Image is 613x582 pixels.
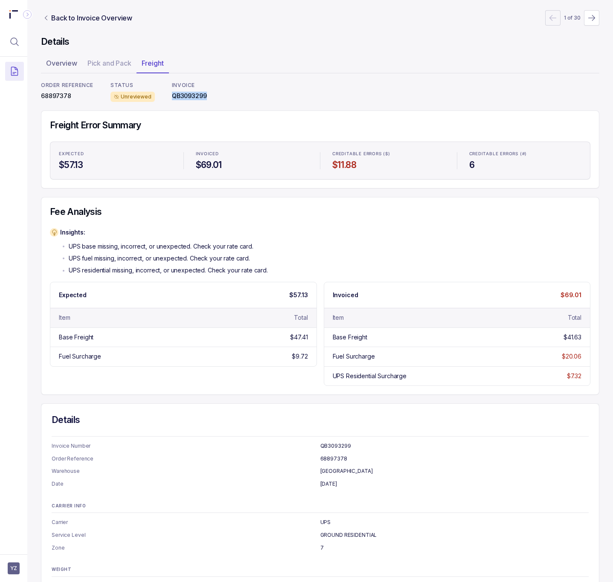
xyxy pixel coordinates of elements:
[172,82,207,89] p: INVOICE
[5,62,24,81] button: Menu Icon Button DocumentTextIcon
[196,151,219,156] p: Invoiced
[110,82,155,89] p: STATUS
[41,13,134,23] a: Link Back to Invoice Overview
[289,291,308,299] p: $57.13
[52,442,320,450] p: Invoice Number
[69,254,250,263] p: UPS fuel missing, incorrect, or unexpected. Check your rate card.
[59,291,87,299] p: Expected
[332,159,445,171] h4: $11.88
[60,228,268,237] p: Insights:
[564,333,581,342] div: $41.63
[8,562,20,574] button: User initials
[320,544,589,552] p: 7
[52,480,320,488] p: Date
[51,13,132,23] p: Back to Invoice Overview
[41,92,93,100] p: 68897378
[333,352,375,361] div: Fuel Surcharge
[320,467,589,475] p: [GEOGRAPHIC_DATA]
[54,145,177,176] li: Statistic Expected
[290,333,308,342] div: $47.41
[292,352,308,361] div: $9.72
[320,442,589,450] p: QB3093299
[69,242,253,251] p: UPS base missing, incorrect, or unexpected. Check your rate card.
[464,145,587,176] li: Statistic Creditable Errors (#)
[50,119,590,131] h4: Freight Error Summary
[568,313,581,322] div: Total
[567,372,581,380] div: $7.32
[196,159,308,171] h4: $69.01
[332,151,390,156] p: Creditable Errors ($)
[52,567,589,572] p: WEIGHT
[59,352,101,361] div: Fuel Surcharge
[561,291,581,299] p: $69.01
[69,266,268,275] p: UPS residential missing, incorrect, or unexpected. Check your rate card.
[469,151,527,156] p: Creditable Errors (#)
[52,531,320,539] p: Service Level
[333,291,358,299] p: Invoiced
[52,442,589,488] ul: Information Summary
[562,352,581,361] div: $20.06
[52,455,320,463] p: Order Reference
[59,159,171,171] h4: $57.13
[59,151,84,156] p: Expected
[320,480,589,488] p: [DATE]
[142,58,164,68] p: Freight
[110,92,155,102] div: Unreviewed
[52,544,320,552] p: Zone
[294,313,308,322] div: Total
[191,145,314,176] li: Statistic Invoiced
[320,531,589,539] p: GROUND RESIDENTIAL
[333,313,344,322] div: Item
[50,206,590,218] h4: Fee Analysis
[333,372,407,380] div: UPS Residential Surcharge
[41,36,599,48] h4: Details
[584,10,599,26] button: Next Page
[5,32,24,51] button: Menu Icon Button MagnifyingGlassIcon
[59,313,70,322] div: Item
[52,414,589,426] h4: Details
[22,9,32,20] div: Collapse Icon
[41,56,599,73] ul: Tab Group
[52,518,320,527] p: Carrier
[333,333,367,342] div: Base Freight
[41,56,82,73] li: Tab Overview
[50,142,590,180] ul: Statistic Highlights
[320,518,589,527] p: UPS
[172,92,207,100] p: QB3093299
[137,56,169,73] li: Tab Freight
[327,145,450,176] li: Statistic Creditable Errors ($)
[564,14,581,22] p: 1 of 30
[46,58,77,68] p: Overview
[320,455,589,463] p: 68897378
[52,518,589,552] ul: Information Summary
[52,504,589,509] p: CARRIER INFO
[41,82,93,89] p: ORDER REFERENCE
[59,333,93,342] div: Base Freight
[469,159,582,171] h4: 6
[52,467,320,475] p: Warehouse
